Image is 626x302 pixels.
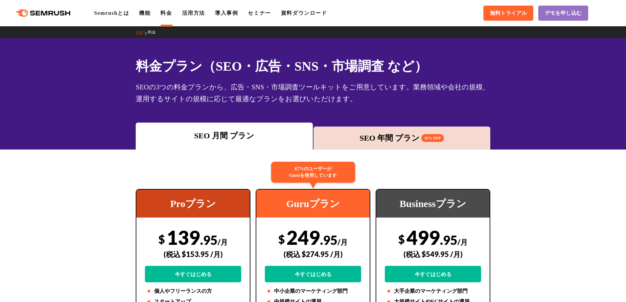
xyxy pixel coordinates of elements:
li: 大手企業のマーケティング部門 [385,287,481,295]
span: $ [278,232,285,246]
span: .95 [440,232,457,247]
a: 活用方法 [182,10,205,16]
span: .95 [200,232,218,247]
span: /月 [337,238,348,246]
a: デモを申し込む [538,6,588,21]
li: 中小企業のマーケティング部門 [265,287,361,295]
a: 今すぐはじめる [265,266,361,282]
a: 料金 [148,30,161,35]
div: 67%のユーザーが Guruを使用しています [271,162,355,183]
div: (税込 $549.95 /月) [385,243,481,266]
a: 無料トライアル [483,6,533,21]
span: デモを申し込む [545,10,582,17]
div: 249 [265,226,361,282]
h1: 料金プラン（SEO・広告・SNS・市場調査 など） [136,57,490,76]
span: 16% OFF [421,134,444,142]
div: (税込 $274.95 /月) [265,243,361,266]
span: $ [158,232,165,246]
a: TOP [136,30,148,35]
div: SEOの3つの料金プランから、広告・SNS・市場調査ツールキットをご用意しています。業務領域や会社の規模、運用するサイトの規模に応じて最適なプランをお選びいただけます。 [136,81,490,105]
a: Semrushとは [94,10,129,16]
div: SEO 月間 プラン [139,130,310,142]
span: /月 [218,238,228,246]
a: 導入事例 [215,10,238,16]
a: 機能 [139,10,151,16]
a: セミナー [248,10,271,16]
span: 無料トライアル [490,10,527,17]
li: 個人やフリーランスの方 [145,287,241,295]
div: (税込 $153.95 /月) [145,243,241,266]
a: 料金 [160,10,172,16]
div: 139 [145,226,241,282]
span: .95 [320,232,337,247]
div: Guruプラン [256,190,370,218]
div: SEO 年間 プラン [317,132,487,144]
a: 資料ダウンロード [281,10,327,16]
span: /月 [457,238,468,246]
a: 今すぐはじめる [385,266,481,282]
a: 今すぐはじめる [145,266,241,282]
div: Proプラン [136,190,250,218]
span: $ [398,232,405,246]
div: 499 [385,226,481,282]
div: Businessプラン [376,190,490,218]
